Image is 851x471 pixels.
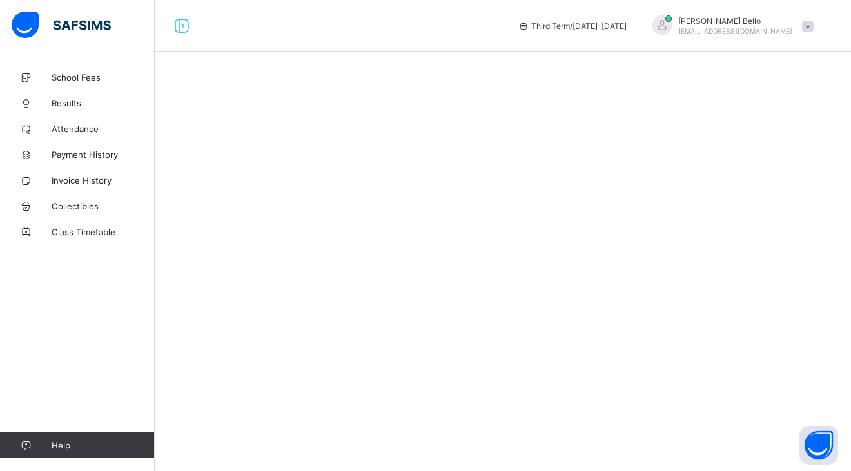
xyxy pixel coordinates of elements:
span: [PERSON_NAME] Bello [678,16,792,26]
img: safsims [12,12,111,39]
span: Invoice History [52,175,155,186]
span: School Fees [52,72,155,82]
span: [EMAIL_ADDRESS][DOMAIN_NAME] [678,27,792,35]
span: Help [52,440,154,450]
div: Muhammed Bello [640,15,820,37]
span: Class Timetable [52,227,155,237]
span: Collectibles [52,201,155,211]
span: session/term information [518,21,627,31]
span: Attendance [52,124,155,134]
span: Payment History [52,149,155,160]
span: Results [52,98,155,108]
button: Open asap [799,426,838,465]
